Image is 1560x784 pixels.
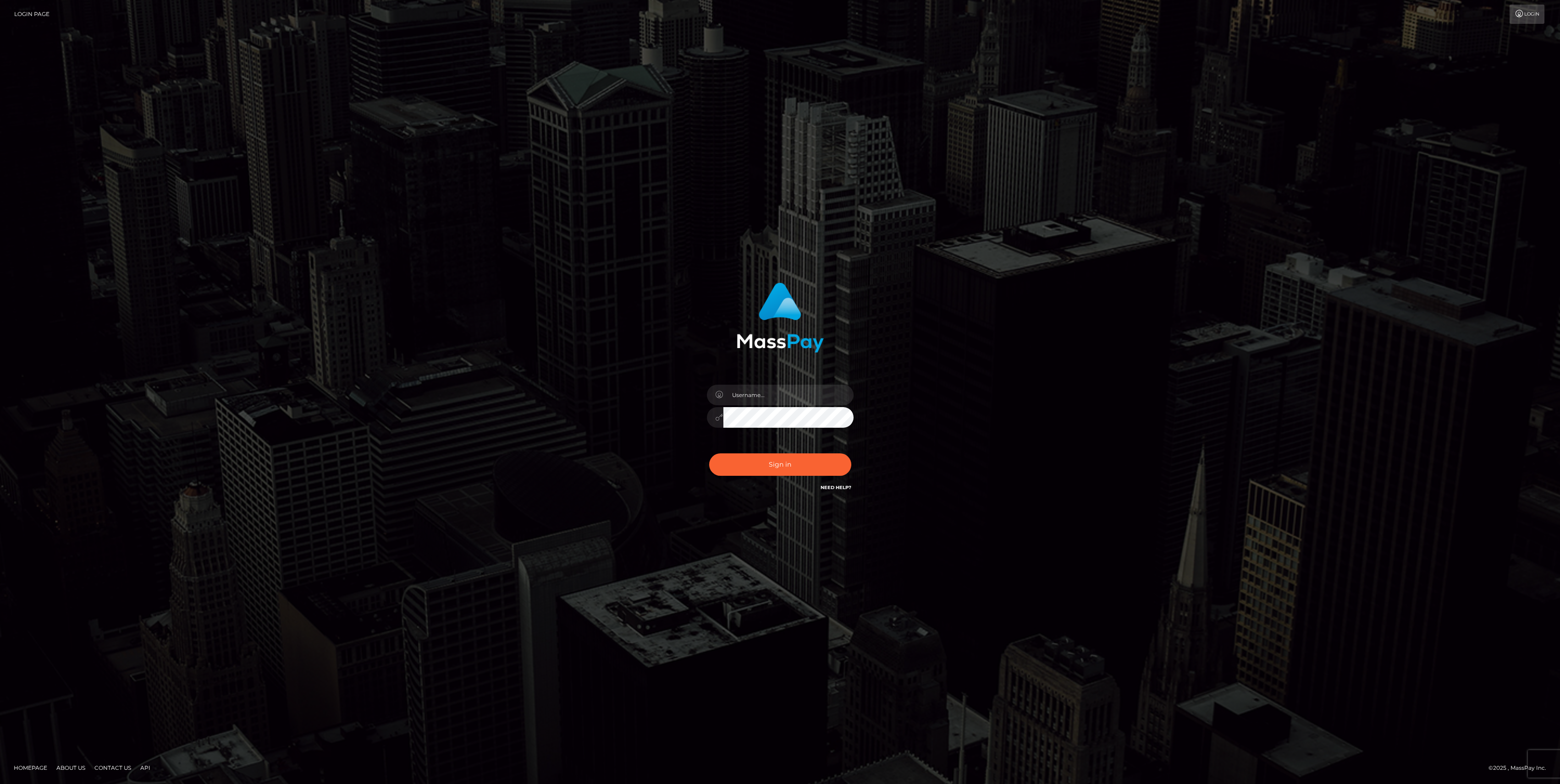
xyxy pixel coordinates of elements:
[737,283,824,353] img: MassPay Login
[137,761,154,775] a: API
[53,761,89,775] a: About Us
[1510,5,1544,24] a: Login
[709,453,851,476] button: Sign in
[1488,763,1553,773] div: © 2025 , MassPay Inc.
[91,761,135,775] a: Contact Us
[821,485,851,490] a: Need Help?
[10,761,51,775] a: Homepage
[14,5,50,24] a: Login Page
[723,385,854,405] input: Username...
